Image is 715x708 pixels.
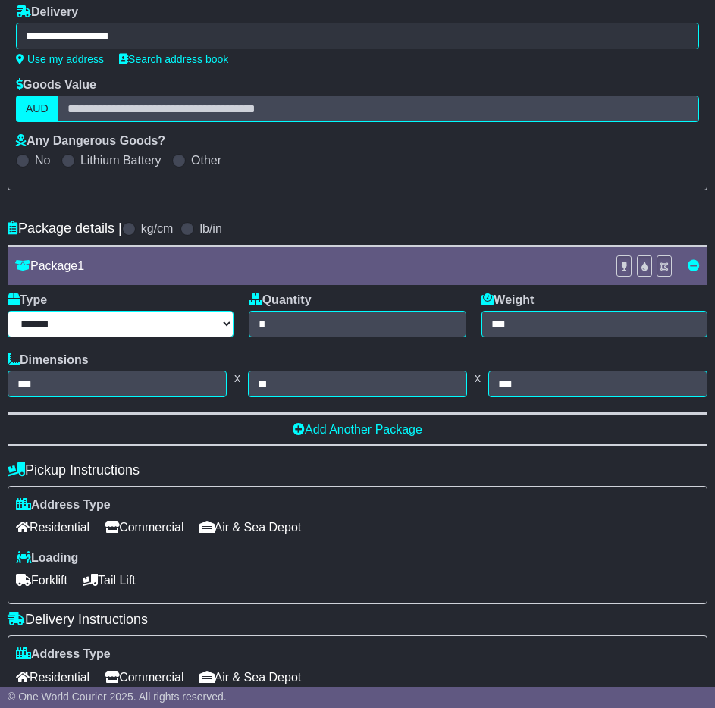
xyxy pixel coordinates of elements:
a: Remove this item [688,259,700,272]
label: kg/cm [141,221,174,236]
label: Dimensions [8,352,89,367]
label: Address Type [16,497,111,512]
span: 1 [77,259,84,272]
a: Search address book [119,53,228,65]
label: AUD [16,96,58,122]
label: Other [191,153,221,168]
h4: Package details | [8,221,122,237]
span: Tail Lift [83,569,136,592]
div: Package [8,258,608,273]
h4: Delivery Instructions [8,612,707,628]
span: Commercial [105,666,183,689]
label: Loading [16,550,78,565]
span: Air & Sea Depot [199,515,302,539]
h4: Pickup Instructions [8,462,707,478]
span: Forklift [16,569,67,592]
span: x [227,371,248,385]
label: Quantity [249,293,312,307]
label: Address Type [16,647,111,661]
label: Weight [481,293,534,307]
span: Residential [16,666,89,689]
label: Lithium Battery [80,153,162,168]
span: © One World Courier 2025. All rights reserved. [8,691,227,703]
span: Residential [16,515,89,539]
label: Any Dangerous Goods? [16,133,165,148]
label: Delivery [16,5,78,19]
a: Use my address [16,53,104,65]
a: Add Another Package [293,423,422,436]
label: lb/in [199,221,221,236]
label: Goods Value [16,77,96,92]
span: x [467,371,488,385]
label: Type [8,293,47,307]
span: Commercial [105,515,183,539]
span: Air & Sea Depot [199,666,302,689]
label: No [35,153,50,168]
